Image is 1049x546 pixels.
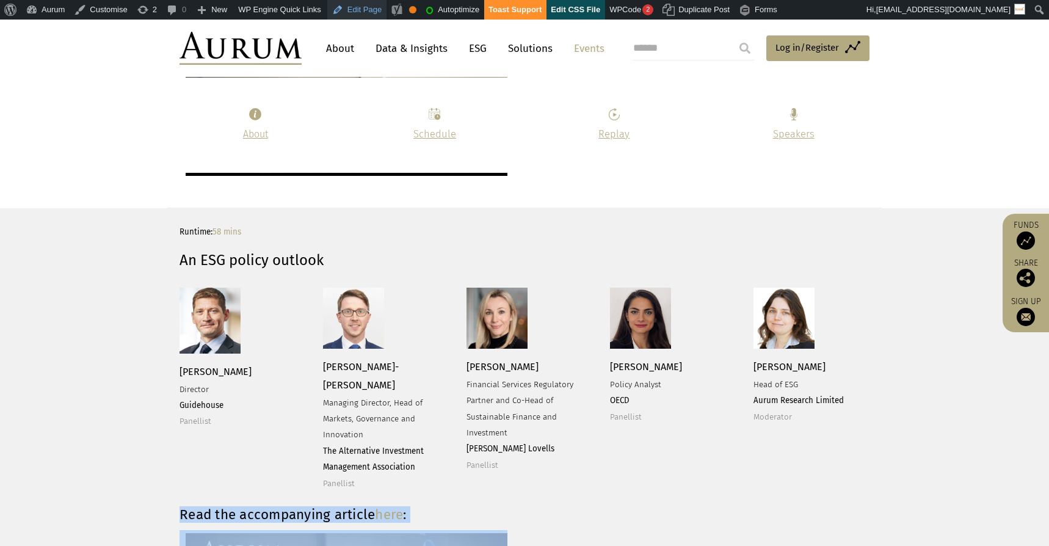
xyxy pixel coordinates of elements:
[610,412,642,422] span: Panellist
[369,37,454,60] a: Data & Insights
[642,4,653,15] div: 2
[753,380,798,390] span: Head of ESG
[610,380,661,390] span: Policy Analyst
[180,385,209,395] span: Director
[463,37,493,60] a: ESG
[323,398,423,440] span: Managing Director, Head of Markets, Governance and Innovation
[753,412,792,422] span: Moderator
[180,401,223,410] strong: Guidehouse
[1009,259,1043,287] div: Share
[1017,269,1035,287] img: Share this post
[413,128,456,140] a: Schedule
[568,37,604,60] a: Events
[773,128,815,140] a: Speakers
[753,361,826,373] span: [PERSON_NAME]
[180,417,211,426] span: Panellist
[180,506,407,523] strong: Read the accompanying article :
[466,361,539,373] span: [PERSON_NAME]
[323,479,355,489] span: Panellist
[323,361,399,391] span: [PERSON_NAME]-[PERSON_NAME]
[1017,231,1035,250] img: Access Funds
[876,5,1011,14] span: [EMAIL_ADDRESS][DOMAIN_NAME]
[1009,296,1043,326] a: Sign up
[1009,220,1043,250] a: Funds
[766,35,869,61] a: Log in/Register
[1017,308,1035,326] img: Sign up to our newsletter
[466,380,573,438] span: Financial Services Regulatory Partner and Co-Head of Sustainable Finance and Investment
[610,396,630,406] strong: OECD
[753,396,844,406] strong: Aurum Research Limited
[466,444,554,454] strong: [PERSON_NAME] Lovells
[212,227,241,237] span: 58 mins
[180,32,302,65] img: Aurum
[502,37,559,60] a: Solutions
[180,227,241,237] span: Runtime:
[180,252,324,269] strong: An ESG policy outlook
[243,128,268,140] a: About
[733,36,757,60] input: Submit
[180,366,252,377] span: [PERSON_NAME]
[323,446,424,472] strong: The Alternative Investment Management Association
[598,128,630,140] a: Replay
[775,40,839,55] span: Log in/Register
[320,37,360,60] a: About
[466,460,498,470] span: Panellist
[610,361,682,373] span: [PERSON_NAME]
[409,6,416,13] div: OK
[375,506,403,523] a: here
